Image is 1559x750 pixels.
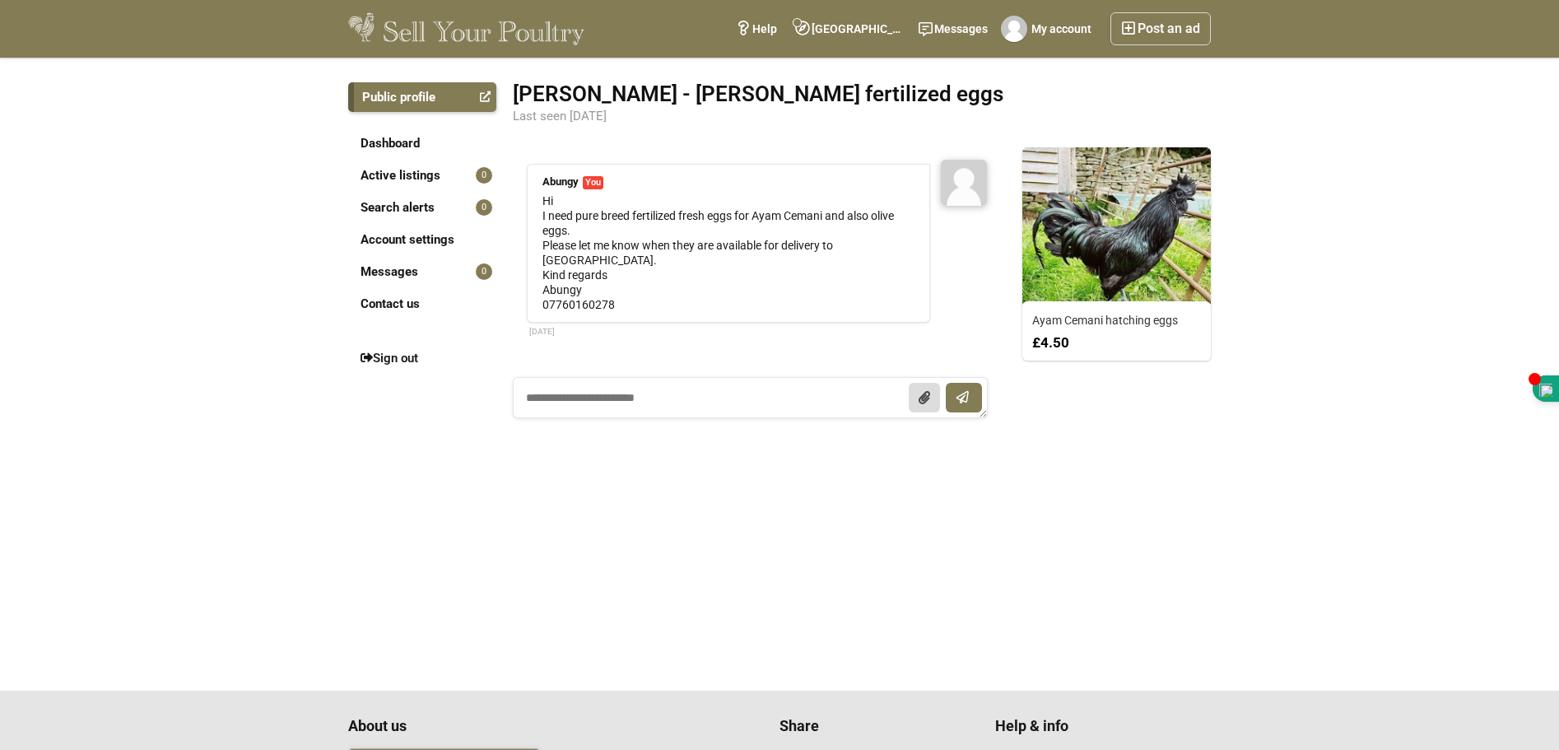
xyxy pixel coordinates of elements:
[997,12,1101,45] a: My account
[348,12,584,45] img: Sell Your Poultry
[348,82,496,112] a: Public profile
[727,12,786,45] a: Help
[542,175,579,188] strong: Abungy
[476,263,492,280] span: 0
[786,12,910,45] a: [GEOGRAPHIC_DATA], [GEOGRAPHIC_DATA]
[513,82,1211,105] div: [PERSON_NAME] - [PERSON_NAME] fertilized eggs
[910,12,997,45] a: Messages
[348,717,681,735] h4: About us
[941,160,987,206] img: Abungy
[348,193,496,222] a: Search alerts0
[476,167,492,184] span: 0
[348,161,496,190] a: Active listings0
[348,257,496,286] a: Messages0
[1032,314,1178,327] a: Ayam Cemani hatching eggs
[348,225,496,254] a: Account settings
[583,176,603,189] span: You
[542,193,914,312] div: Hi I need pure breed fertilized fresh eggs for Ayam Cemani and also olive eggs. Please let me kno...
[348,343,496,373] a: Sign out
[348,289,496,319] a: Contact us
[1022,147,1211,305] img: 2935_thumbnail.jpg
[476,199,492,216] span: 0
[513,109,1211,123] div: Last seen [DATE]
[1001,16,1027,42] img: Abungy
[1024,334,1209,349] div: £4.50
[1110,12,1211,45] a: Post an ad
[779,717,975,735] h4: Share
[348,128,496,158] a: Dashboard
[995,717,1190,735] h4: Help & info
